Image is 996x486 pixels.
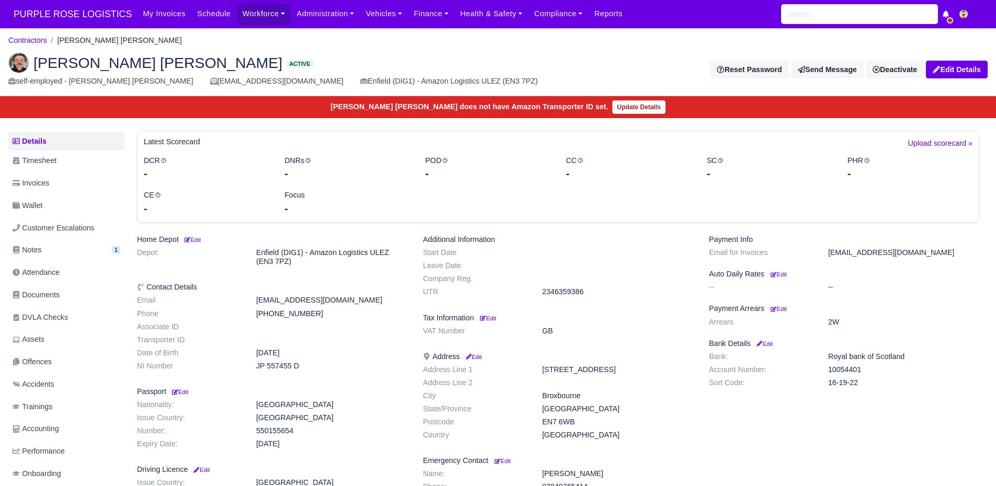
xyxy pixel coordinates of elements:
span: [PERSON_NAME] [PERSON_NAME] [33,55,282,70]
div: [EMAIL_ADDRESS][DOMAIN_NAME] [210,75,344,87]
a: Workforce [237,4,291,24]
small: Edit [183,237,201,243]
dd: [GEOGRAPHIC_DATA] [534,431,701,439]
small: Edit [771,271,787,277]
dd: [DATE] [248,349,415,357]
a: Update Details [612,100,665,114]
dt: Address Line 2 [415,378,534,387]
dd: [GEOGRAPHIC_DATA] [248,413,415,422]
div: self-employed - [PERSON_NAME] [PERSON_NAME] [8,75,193,87]
dt: Sort Code: [701,378,820,387]
dd: EN7 6WB [534,418,701,426]
dt: Nationality: [129,400,248,409]
a: Vehicles [360,4,408,24]
dt: Name: [415,469,534,478]
span: Wallet [13,200,42,212]
dt: Issue Country: [129,413,248,422]
small: Edit [464,354,482,360]
dt: Email [129,296,248,305]
h6: Driving Licence [137,465,407,474]
span: Customer Escalations [13,222,95,234]
dd: 16-19-22 [820,378,987,387]
dd: [STREET_ADDRESS] [534,365,701,374]
dt: Start Date [415,248,534,257]
dt: State/Province [415,404,534,413]
span: Documents [13,289,60,301]
dd: 550155654 [248,426,415,435]
dd: Royal bank of Scotland [820,352,987,361]
input: Search... [781,4,938,24]
a: Contractors [8,36,47,44]
h6: Bank Details [709,339,979,348]
dt: Postcode [415,418,534,426]
h6: Passport [137,387,407,396]
a: Timesheet [8,151,124,171]
a: Edit [464,352,482,361]
a: Attendance [8,262,124,283]
a: Edit [755,339,773,348]
small: Edit [480,315,496,321]
button: Reset Password [710,61,788,78]
a: Edit [192,465,210,473]
h6: Payment Arrears [709,304,979,313]
span: DVLA Checks [13,311,68,323]
dt: Associate ID [129,322,248,331]
a: Wallet [8,195,124,216]
div: CC [558,155,699,181]
dt: NI Number [129,362,248,371]
a: Accounting [8,419,124,439]
dd: 10054401 [820,365,987,374]
small: Edit [771,306,787,312]
dt: Account Number: [701,365,820,374]
div: Focus [277,189,417,216]
dd: [PERSON_NAME] [534,469,701,478]
dd: [GEOGRAPHIC_DATA] [534,404,701,413]
dd: JP 557455 D [248,362,415,371]
div: - [144,166,269,181]
dd: [EMAIL_ADDRESS][DOMAIN_NAME] [248,296,415,305]
dt: Country [415,431,534,439]
a: Compliance [529,4,589,24]
span: Performance [13,445,65,457]
a: PURPLE ROSE LOGISTICS [8,4,137,25]
a: Edit [183,235,201,244]
a: Health & Safety [454,4,529,24]
h6: Home Depot [137,235,407,244]
dd: [EMAIL_ADDRESS][DOMAIN_NAME] [820,248,987,257]
a: Accidents [8,374,124,395]
a: Edit [170,387,188,396]
div: - [425,166,550,181]
h6: Additional Information [423,235,693,244]
div: PHR [840,155,980,181]
a: Administration [291,4,360,24]
dd: [DATE] [248,439,415,448]
div: - [707,166,832,181]
div: - [284,166,409,181]
dd: [GEOGRAPHIC_DATA] [248,400,415,409]
div: Glen Michael O Connor [1,44,995,96]
a: Assets [8,329,124,350]
div: - [144,201,269,216]
span: Invoices [13,177,49,189]
dt: Company Reg. [415,274,534,283]
span: Active [287,60,313,68]
dt: Phone [129,309,248,318]
div: SC [699,155,840,181]
div: - [284,201,409,216]
dd: Broxbourne [534,391,701,400]
a: Edit [493,456,511,465]
a: Schedule [191,4,236,24]
a: Edit [769,304,787,313]
h6: Latest Scorecard [144,137,200,146]
dt: Depot: [129,248,248,266]
span: Timesheet [13,155,56,167]
dd: -- [820,283,987,292]
dt: UTR [415,287,534,296]
a: Offences [8,352,124,372]
span: Assets [13,333,44,345]
a: Invoices [8,173,124,193]
a: Documents [8,285,124,305]
h6: Tax Information [423,314,693,322]
a: Notes 1 [8,240,124,260]
a: Upload scorecard » [908,137,972,155]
